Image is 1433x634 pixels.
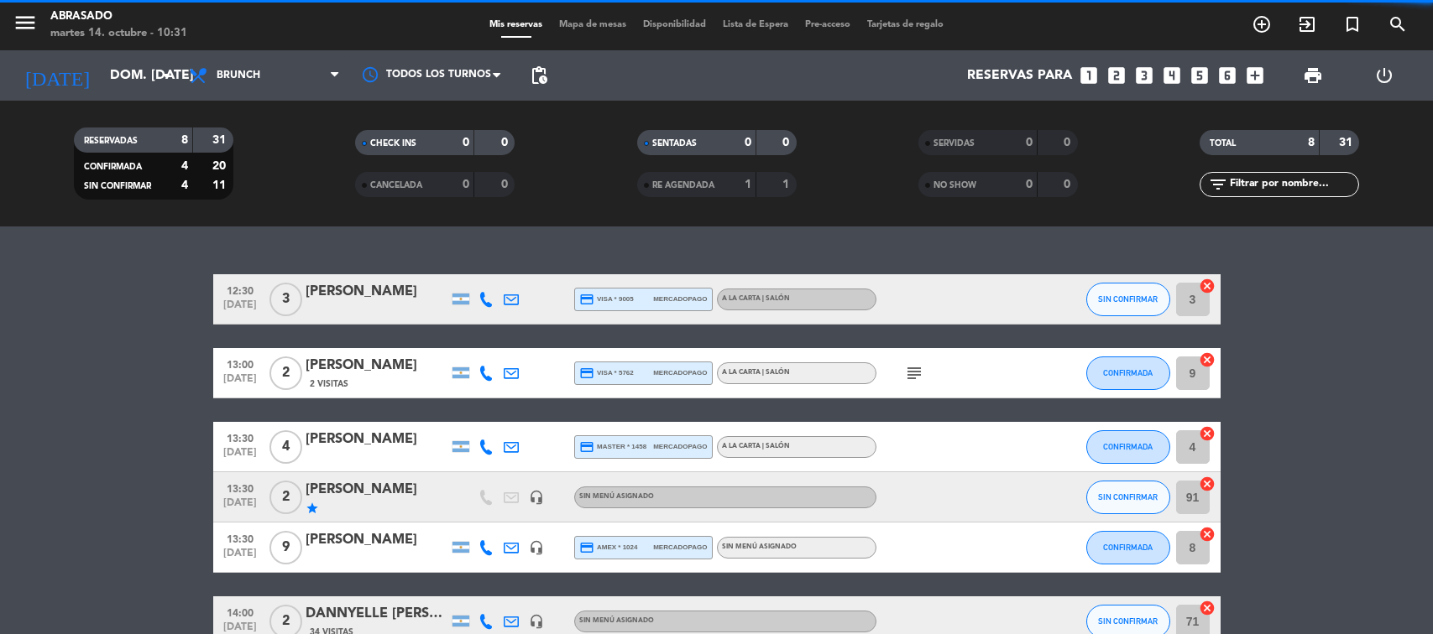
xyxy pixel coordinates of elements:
button: menu [13,10,38,41]
i: looks_two [1106,65,1127,86]
span: 13:00 [219,354,261,373]
i: exit_to_app [1297,14,1317,34]
span: 2 Visitas [310,377,348,391]
span: Reservas para [967,68,1072,84]
span: A la carta | Salón [722,443,790,450]
span: [DATE] [219,497,261,517]
span: SERVIDAS [934,139,975,148]
span: Sin menú asignado [579,617,654,624]
button: SIN CONFIRMAR [1086,481,1170,514]
span: master * 1458 [579,439,647,455]
span: SIN CONFIRMAR [1098,492,1158,501]
i: arrow_drop_down [156,65,176,86]
i: looks_6 [1216,65,1238,86]
span: [DATE] [219,447,261,466]
span: 13:30 [219,478,261,497]
span: Mis reservas [481,20,551,29]
div: [PERSON_NAME] [306,529,448,551]
div: [PERSON_NAME] [306,479,448,501]
span: 12:30 [219,280,261,299]
strong: 1 [782,179,792,190]
span: RE AGENDADA [652,181,714,190]
span: 13:30 [219,528,261,548]
span: Pre-acceso [797,20,859,29]
span: CONFIRMADA [1103,442,1153,451]
button: CONFIRMADA [1086,356,1170,390]
button: CONFIRMADA [1086,430,1170,464]
span: mercadopago [653,542,707,553]
i: filter_list [1208,174,1228,195]
span: CONFIRMADA [1103,368,1153,377]
i: subject [904,363,924,383]
span: Tarjetas de regalo [859,20,952,29]
i: [DATE] [13,57,102,94]
span: 9 [269,531,302,564]
i: search [1388,14,1408,34]
strong: 0 [463,137,469,148]
span: [DATE] [219,373,261,392]
div: [PERSON_NAME] [306,281,448,303]
i: looks_3 [1133,65,1155,86]
span: Lista de Espera [714,20,797,29]
strong: 0 [501,179,511,190]
span: visa * 9005 [579,292,634,307]
span: A la carta | Salón [722,295,790,302]
span: mercadopago [653,367,707,378]
span: CONFIRMADA [1103,543,1153,552]
i: credit_card [579,366,594,381]
strong: 1 [745,179,751,190]
strong: 4 [181,179,188,191]
span: 14:00 [219,602,261,621]
span: visa * 5762 [579,366,634,381]
div: LOG OUT [1349,50,1420,101]
strong: 0 [463,179,469,190]
strong: 4 [181,160,188,172]
i: looks_one [1078,65,1100,86]
strong: 0 [1064,137,1074,148]
span: 2 [269,356,302,390]
i: credit_card [579,292,594,307]
div: DANNYELLE [PERSON_NAME] / Suntrip [306,603,448,625]
strong: 8 [1308,137,1315,148]
strong: 8 [181,134,188,146]
span: [DATE] [219,299,261,319]
span: A la carta | Salón [722,369,790,376]
i: cancel [1199,351,1216,368]
span: [DATE] [219,548,261,567]
i: cancel [1199,475,1216,492]
strong: 0 [501,137,511,148]
span: Sin menú asignado [579,493,654,500]
span: SIN CONFIRMAR [1098,294,1158,304]
strong: 0 [782,137,792,148]
input: Filtrar por nombre... [1228,175,1358,194]
span: Disponibilidad [635,20,714,29]
strong: 20 [212,160,229,172]
span: 3 [269,283,302,316]
span: print [1303,65,1323,86]
i: credit_card [579,540,594,555]
span: SIN CONFIRMAR [1098,616,1158,626]
i: headset_mic [529,540,544,555]
span: 4 [269,430,302,464]
i: headset_mic [529,614,544,629]
span: 13:30 [219,428,261,447]
span: SIN CONFIRMAR [84,182,151,190]
i: power_settings_new [1374,65,1394,86]
span: CHECK INS [370,139,416,148]
span: Brunch [217,70,260,81]
strong: 0 [1026,179,1033,190]
i: cancel [1199,278,1216,294]
i: cancel [1199,526,1216,543]
span: mercadopago [653,294,707,304]
span: CANCELADA [370,181,422,190]
span: Sin menú asignado [722,543,797,550]
i: add_circle_outline [1252,14,1272,34]
button: CONFIRMADA [1086,531,1170,564]
span: TOTAL [1210,139,1236,148]
span: RESERVADAS [84,137,138,145]
i: cancel [1199,425,1216,442]
div: Abrasado [50,8,187,25]
span: mercadopago [653,441,707,452]
span: CONFIRMADA [84,163,142,171]
i: add_box [1244,65,1266,86]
